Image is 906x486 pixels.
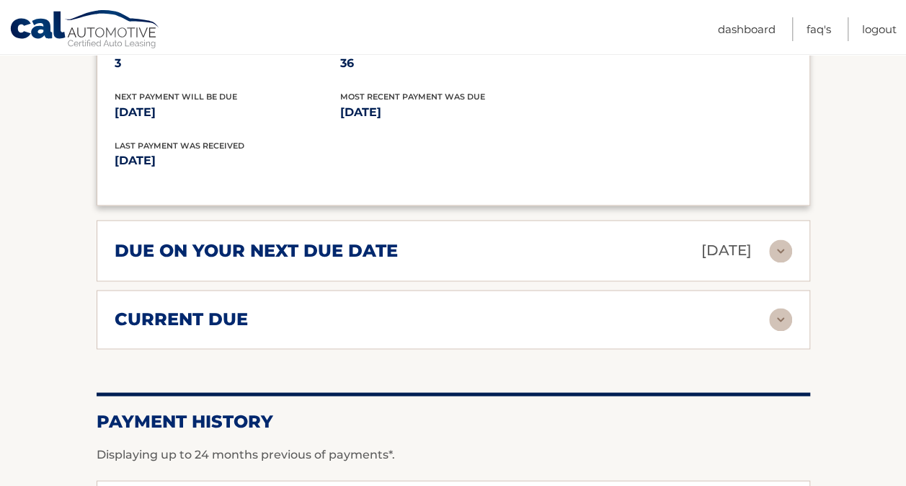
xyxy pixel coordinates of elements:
a: Dashboard [718,17,776,41]
a: Cal Automotive [9,9,161,51]
p: 36 [340,53,566,74]
h2: current due [115,309,248,330]
a: FAQ's [807,17,831,41]
img: accordion-rest.svg [769,239,792,262]
h2: Payment History [97,410,810,432]
img: accordion-rest.svg [769,308,792,331]
h2: due on your next due date [115,240,398,262]
p: Displaying up to 24 months previous of payments*. [97,446,810,463]
p: [DATE] [701,238,752,263]
p: [DATE] [340,102,566,123]
p: [DATE] [115,102,340,123]
span: Most Recent Payment Was Due [340,92,485,102]
span: Last Payment was received [115,141,244,151]
p: 3 [115,53,340,74]
a: Logout [862,17,897,41]
span: Next Payment will be due [115,92,237,102]
p: [DATE] [115,151,453,171]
